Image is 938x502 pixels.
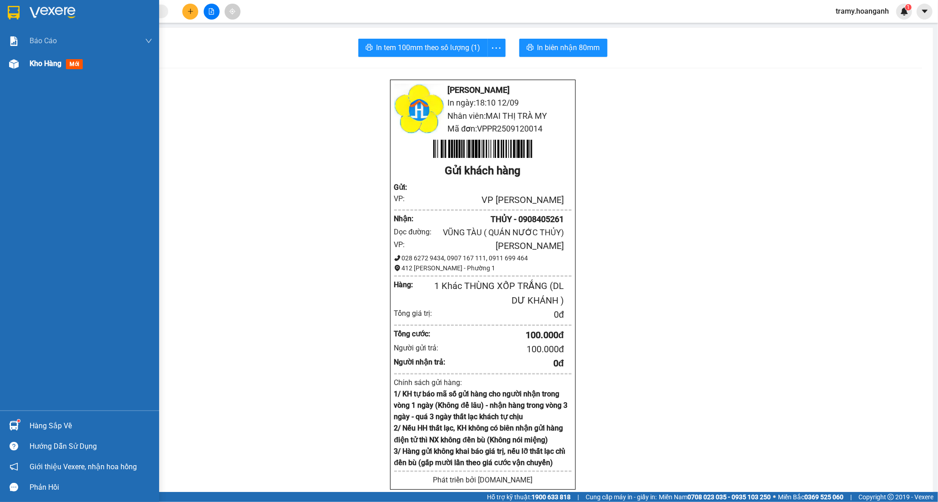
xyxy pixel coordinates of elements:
[446,356,564,370] div: 0 đ
[87,28,160,39] div: THỦY
[586,492,657,502] span: Cung cấp máy in - giấy in:
[828,5,896,17] span: tramy.hoanganh
[204,4,220,20] button: file-add
[394,253,572,263] div: 028 6272 9434, 0907 167 111, 0911 699 464
[532,493,571,501] strong: 1900 633 818
[687,493,771,501] strong: 0708 023 035 - 0935 103 250
[438,226,564,239] div: VŨNG TÀU ( QUÁN NƯỚC THỦY)
[182,4,198,20] button: plus
[17,420,20,422] sup: 1
[519,39,607,57] button: printerIn biên nhận 80mm
[394,182,416,193] div: Gửi :
[229,8,236,15] span: aim
[394,308,446,319] div: Tổng giá trị:
[30,481,152,494] div: Phản hồi
[30,59,61,68] span: Kho hàng
[416,213,564,226] div: THỦY - 0908405261
[917,4,933,20] button: caret-down
[10,442,18,451] span: question-circle
[30,440,152,453] div: Hướng dẫn sử dụng
[394,226,439,238] div: Dọc đường:
[527,44,534,52] span: printer
[416,193,564,207] div: VP [PERSON_NAME]
[376,42,481,53] span: In tem 100mm theo số lượng (1)
[394,279,431,290] div: Hàng:
[8,8,80,30] div: VP [PERSON_NAME]
[659,492,771,502] span: Miền Nam
[577,492,579,502] span: |
[225,4,241,20] button: aim
[446,308,564,322] div: 0 đ
[366,44,373,52] span: printer
[394,122,572,135] li: Mã đơn: VPPR2509120014
[87,57,100,66] span: DĐ:
[30,419,152,433] div: Hàng sắp về
[905,4,912,10] sup: 1
[8,6,20,20] img: logo-vxr
[8,9,22,18] span: Gửi:
[394,474,572,486] div: Phát triển bởi [DOMAIN_NAME]
[394,193,416,204] div: VP:
[87,8,160,28] div: [PERSON_NAME]
[431,279,564,308] div: 1 Khác THÙNG XỐP TRẮNG (DL DƯ KHÁNH )
[394,84,444,134] img: logo.jpg
[537,42,600,53] span: In biên nhận 80mm
[187,8,194,15] span: plus
[394,447,566,467] strong: 3/ Hàng gửi không khai báo giá trị, nếu lỡ thất lạc chỉ đền bù (gấp mười lần theo giá cước vận ch...
[394,390,568,421] strong: 1/ KH tự báo mã số gửi hàng cho người nhận trong vòng 1 ngày (Không để lâu) - nhận hàng trong vòn...
[487,492,571,502] span: Hỗ trợ kỹ thuật:
[888,494,894,500] span: copyright
[416,239,564,253] div: [PERSON_NAME]
[804,493,843,501] strong: 0369 525 060
[358,39,488,57] button: printerIn tem 100mm theo số lượng (1)
[394,377,572,388] div: Chính sách gửi hàng:
[9,59,19,69] img: warehouse-icon
[446,342,564,356] div: 100.000 đ
[9,421,19,431] img: warehouse-icon
[850,492,852,502] span: |
[921,7,929,15] span: caret-down
[394,356,446,368] div: Người nhận trả:
[394,263,572,273] div: 412 [PERSON_NAME] - Phường 1
[87,39,160,52] div: 0908405261
[394,213,416,224] div: Nhận :
[487,39,506,57] button: more
[394,328,446,340] div: Tổng cước:
[394,239,416,250] div: VP:
[66,59,83,69] span: mới
[778,492,843,502] span: Miền Bắc
[145,37,152,45] span: down
[9,36,19,46] img: solution-icon
[773,495,776,499] span: ⚪️
[394,424,563,444] strong: 2/ Nếu HH thất lạc, KH không có biên nhận gửi hàng điện tử thì NX không đền bù (Không nói miệng)
[900,7,908,15] img: icon-new-feature
[208,8,215,15] span: file-add
[10,462,18,471] span: notification
[394,342,446,354] div: Người gửi trả:
[87,52,136,132] span: VŨNG TÀU ( QUÁN NƯỚC THỦY)
[30,461,137,472] span: Giới thiệu Vexere, nhận hoa hồng
[394,265,401,271] span: environment
[394,162,572,180] div: Gửi khách hàng
[394,110,572,122] li: Nhân viên: MAI THỊ TRÀ MY
[488,42,505,54] span: more
[87,8,109,17] span: Nhận:
[446,328,564,342] div: 100.000 đ
[30,35,57,46] span: Báo cáo
[10,483,18,492] span: message
[394,84,572,96] li: [PERSON_NAME]
[394,255,401,261] span: phone
[394,96,572,109] li: In ngày: 18:10 12/09
[907,4,910,10] span: 1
